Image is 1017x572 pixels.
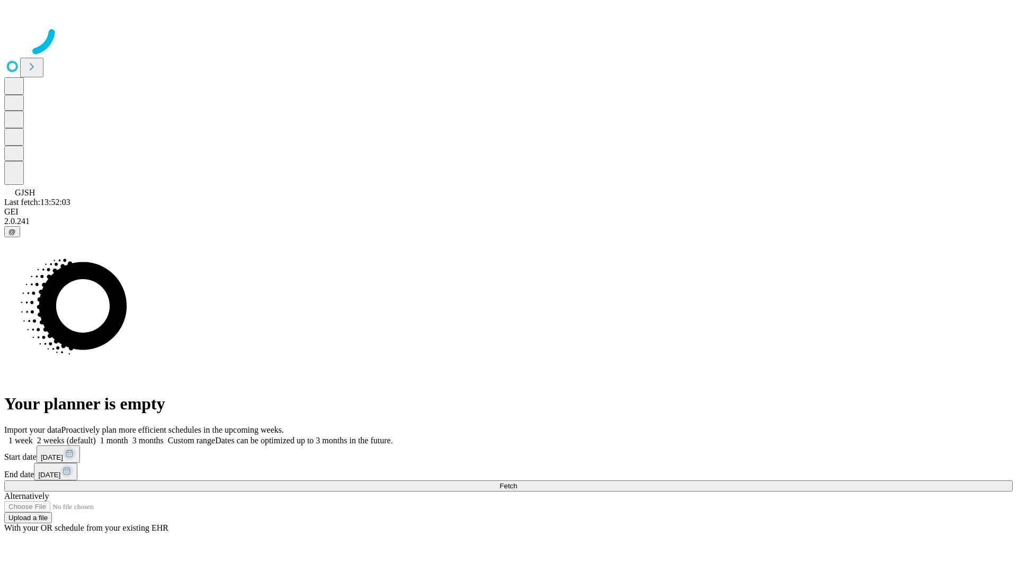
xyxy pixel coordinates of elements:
[8,436,33,445] span: 1 week
[4,394,1013,414] h1: Your planner is empty
[4,480,1013,491] button: Fetch
[132,436,164,445] span: 3 months
[168,436,215,445] span: Custom range
[4,226,20,237] button: @
[4,425,61,434] span: Import your data
[4,523,168,532] span: With your OR schedule from your existing EHR
[37,445,80,463] button: [DATE]
[100,436,128,445] span: 1 month
[38,471,60,479] span: [DATE]
[37,436,96,445] span: 2 weeks (default)
[4,207,1013,217] div: GEI
[4,198,70,207] span: Last fetch: 13:52:03
[4,217,1013,226] div: 2.0.241
[41,453,63,461] span: [DATE]
[4,445,1013,463] div: Start date
[499,482,517,490] span: Fetch
[61,425,284,434] span: Proactively plan more efficient schedules in the upcoming weeks.
[15,188,35,197] span: GJSH
[4,463,1013,480] div: End date
[8,228,16,236] span: @
[4,491,49,501] span: Alternatively
[215,436,392,445] span: Dates can be optimized up to 3 months in the future.
[4,512,52,523] button: Upload a file
[34,463,77,480] button: [DATE]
